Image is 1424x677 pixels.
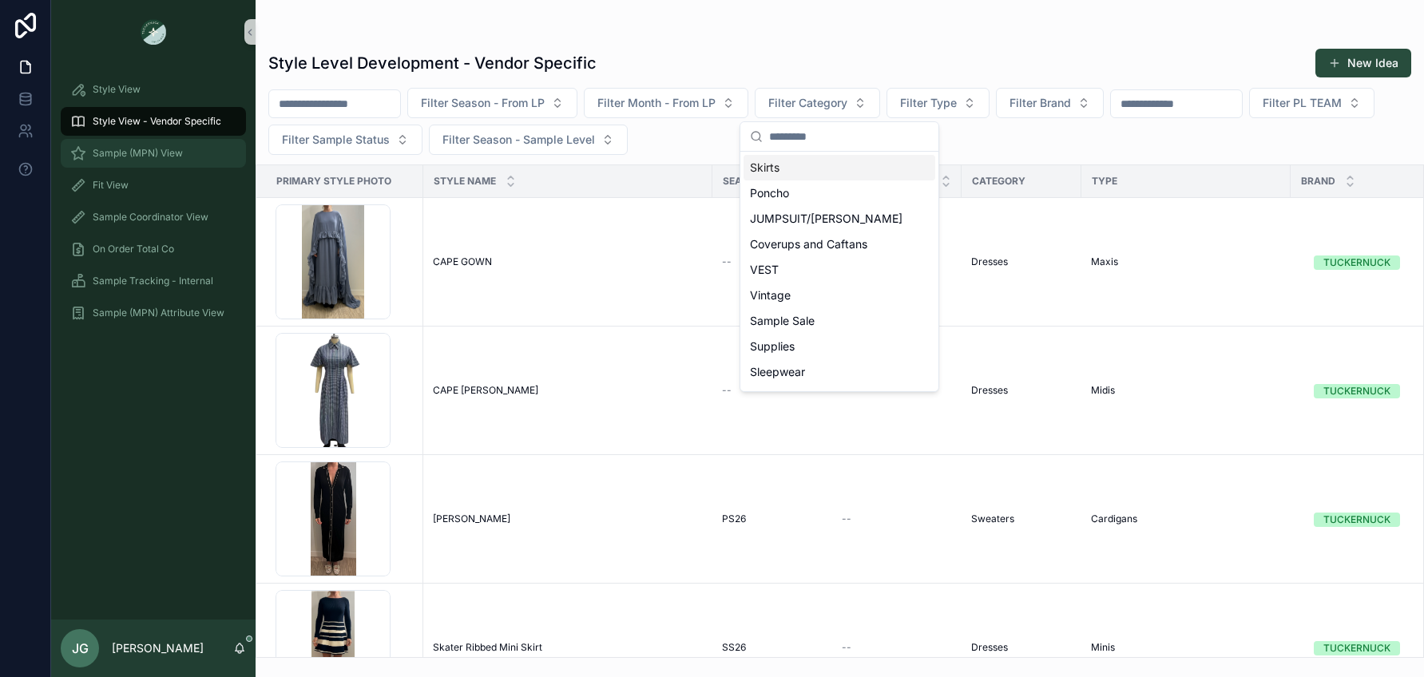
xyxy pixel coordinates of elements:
span: PS26 [722,513,746,525]
span: Sample (MPN) View [93,147,183,160]
span: Sweaters [971,513,1014,525]
a: SS26 [722,641,823,654]
a: PS26 [722,513,823,525]
span: JUMPSUIT/[PERSON_NAME] [750,211,902,227]
span: Filter Season - From LP [421,95,545,111]
span: Maxis [1091,255,1118,268]
a: Sample (MPN) Attribute View [61,299,246,327]
span: CAPE GOWN [433,255,492,268]
a: -- [842,641,952,654]
span: Sleepwear [750,364,805,380]
h1: Style Level Development - Vendor Specific [268,52,597,74]
span: -- [842,641,851,654]
span: Filter Category [768,95,847,111]
span: Type [1092,175,1117,188]
a: -- [722,255,823,268]
a: Sample Tracking - Internal [61,267,246,295]
span: [PERSON_NAME] [433,513,510,525]
span: Sample Tracking - Internal [93,275,213,287]
span: Category [972,175,1025,188]
span: Style Name [434,175,496,188]
a: Skater Ribbed Mini Skirt [433,641,703,654]
a: Maxis [1091,255,1281,268]
button: Select Button [429,125,628,155]
a: Sweaters [971,513,1072,525]
a: Sample Coordinator View [61,203,246,232]
a: Sample (MPN) View [61,139,246,168]
span: Dresses [971,255,1008,268]
span: Sample (MPN) Attribute View [93,307,224,319]
span: SS26 [722,641,746,654]
span: Skirts [750,160,779,176]
a: CAPE [PERSON_NAME] [433,384,703,397]
span: -- [722,255,732,268]
a: Dresses [971,641,1072,654]
span: Cardigans [1091,513,1137,525]
span: Style View [93,83,141,96]
span: Primary Style Photo [276,175,391,188]
div: TUCKERNUCK [1323,513,1390,527]
img: App logo [141,19,166,45]
button: Select Button [407,88,577,118]
a: -- [722,384,823,397]
a: -- [842,513,952,525]
div: TUCKERNUCK [1323,255,1390,270]
a: Minis [1091,641,1281,654]
span: -- [722,384,732,397]
span: Sample Sale [750,313,815,329]
span: Dresses [750,390,791,406]
span: Filter Sample Status [282,132,390,148]
span: Coverups and Caftans [750,236,867,252]
span: Season - From LP [723,175,815,188]
a: Style View [61,75,246,104]
span: Skater Ribbed Mini Skirt [433,641,542,654]
span: Filter Month - From LP [597,95,716,111]
button: Select Button [1249,88,1374,118]
span: Vintage [750,287,791,303]
span: Style View - Vendor Specific [93,115,221,128]
a: Fit View [61,171,246,200]
div: TUCKERNUCK [1323,384,1390,398]
span: Filter Brand [1009,95,1071,111]
button: Select Button [268,125,422,155]
a: Dresses [971,384,1072,397]
div: scrollable content [51,64,256,348]
span: Poncho [750,185,789,201]
div: Suggestions [740,152,938,391]
span: On Order Total Co [93,243,174,255]
div: TUCKERNUCK [1323,641,1390,655]
span: Filter PL TEAM [1263,95,1342,111]
p: [PERSON_NAME] [112,640,204,656]
span: Fit View [93,179,129,192]
span: Midis [1091,384,1115,397]
span: Minis [1091,641,1115,654]
a: Style View - Vendor Specific [61,107,246,136]
span: Brand [1301,175,1335,188]
a: Dresses [971,255,1072,268]
a: CAPE GOWN [433,255,703,268]
span: Dresses [971,641,1008,654]
button: Select Button [887,88,990,118]
button: Select Button [584,88,748,118]
span: Filter Season - Sample Level [442,132,595,148]
a: On Order Total Co [61,235,246,263]
button: Select Button [996,88,1104,118]
span: Filter Type [900,95,957,111]
span: JG [72,639,89,658]
button: New Idea [1315,49,1411,77]
span: Supplies [750,338,795,354]
a: Midis [1091,384,1281,397]
span: -- [842,513,851,525]
a: [PERSON_NAME] [433,513,703,525]
button: Select Button [755,88,880,118]
span: Dresses [971,384,1008,397]
span: CAPE [PERSON_NAME] [433,384,538,397]
span: Sample Coordinator View [93,211,208,224]
span: VEST [750,262,779,278]
a: Cardigans [1091,513,1281,525]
